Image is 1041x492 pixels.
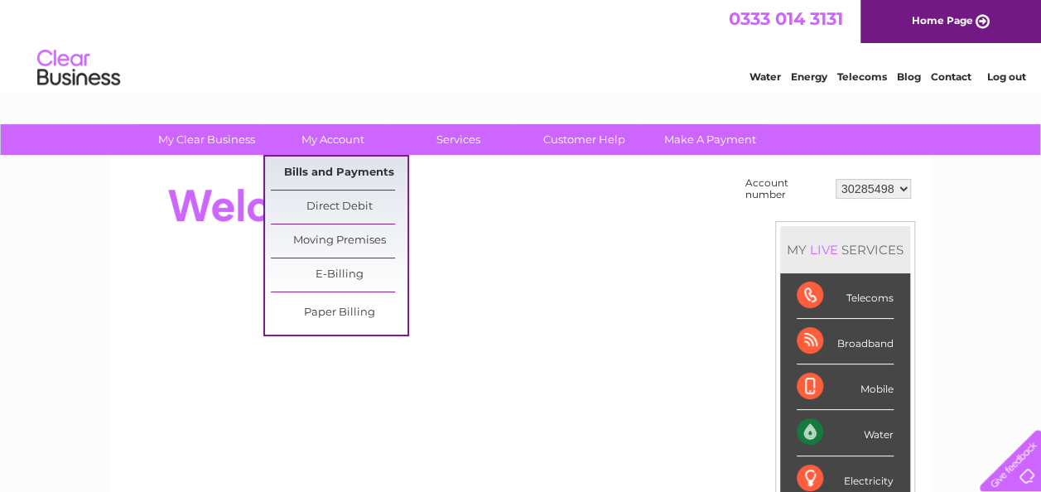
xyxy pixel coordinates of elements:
a: Blog [897,70,921,83]
div: Mobile [797,364,894,410]
a: 0333 014 3131 [729,8,843,29]
div: MY SERVICES [780,226,910,273]
div: Telecoms [797,273,894,319]
img: logo.png [36,43,121,94]
a: Moving Premises [271,224,407,258]
a: Make A Payment [642,124,778,155]
a: Log out [986,70,1025,83]
a: Direct Debit [271,191,407,224]
a: Water [749,70,781,83]
a: My Clear Business [138,124,275,155]
div: Water [797,410,894,456]
a: Services [390,124,527,155]
div: LIVE [807,242,841,258]
a: Telecoms [837,70,887,83]
a: Paper Billing [271,297,407,330]
div: Clear Business is a trading name of Verastar Limited (registered in [GEOGRAPHIC_DATA] No. 3667643... [130,9,913,80]
a: Energy [791,70,827,83]
a: Customer Help [516,124,653,155]
a: E-Billing [271,258,407,292]
a: My Account [264,124,401,155]
td: Account number [741,173,831,205]
a: Bills and Payments [271,157,407,190]
div: Broadband [797,319,894,364]
a: Contact [931,70,971,83]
